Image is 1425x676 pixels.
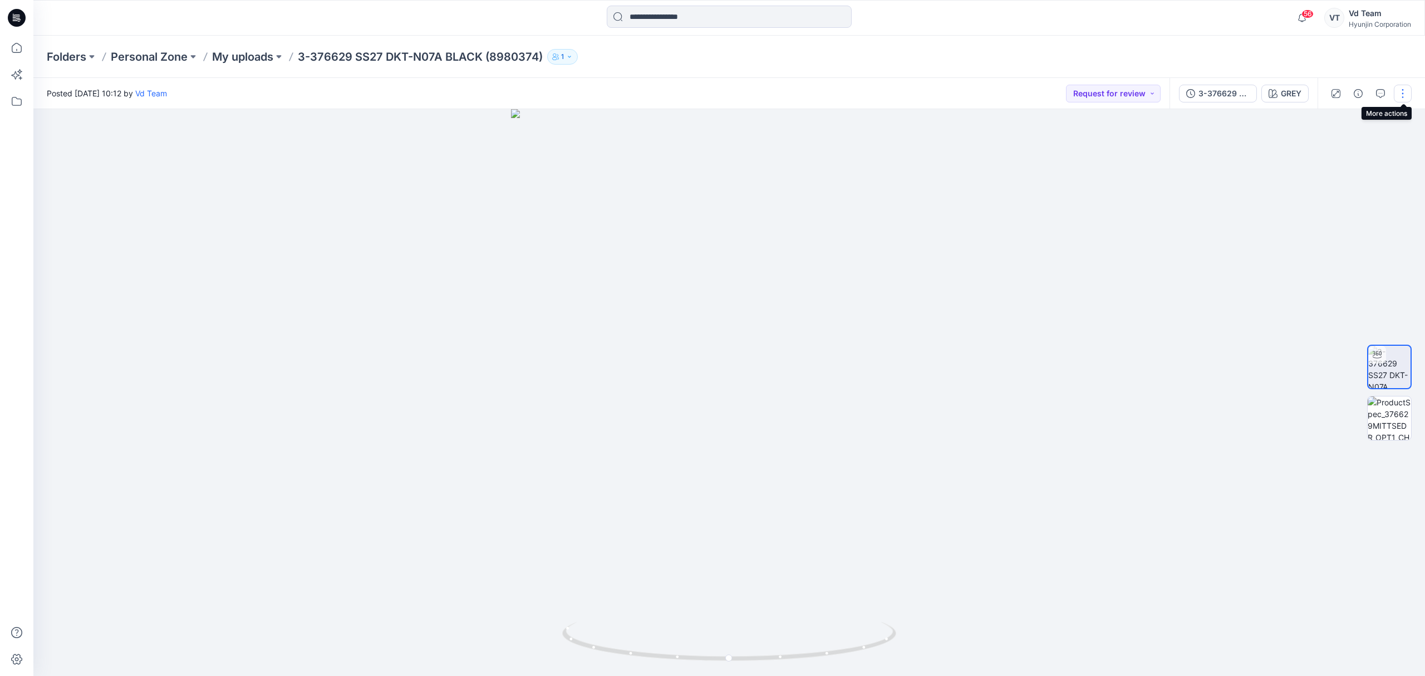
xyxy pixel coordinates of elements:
[47,87,167,99] span: Posted [DATE] 10:12 by
[1349,85,1367,102] button: Details
[1349,20,1411,28] div: Hyunjin Corporation
[1349,7,1411,20] div: Vd Team
[212,49,273,65] a: My uploads
[135,89,167,98] a: Vd Team
[547,49,578,65] button: 1
[1261,85,1309,102] button: GREY
[47,49,86,65] a: Folders
[561,51,564,63] p: 1
[1281,87,1301,100] div: GREY
[1368,346,1411,388] img: 3-376629 SS27 DKT-N07A BLACK (8980374)
[1324,8,1344,28] div: VT
[1179,85,1257,102] button: 3-376629 SS27 DKT-N07A BLACK (8980374)
[1198,87,1250,100] div: 3-376629 SS27 DKT-N07A BLACK (8980374)
[1301,9,1314,18] span: 56
[1368,396,1411,440] img: ProductSpec_376629MITTSEDR_OPT1_CHICRON PU
[298,49,543,65] p: 3-376629 SS27 DKT-N07A BLACK (8980374)
[111,49,188,65] a: Personal Zone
